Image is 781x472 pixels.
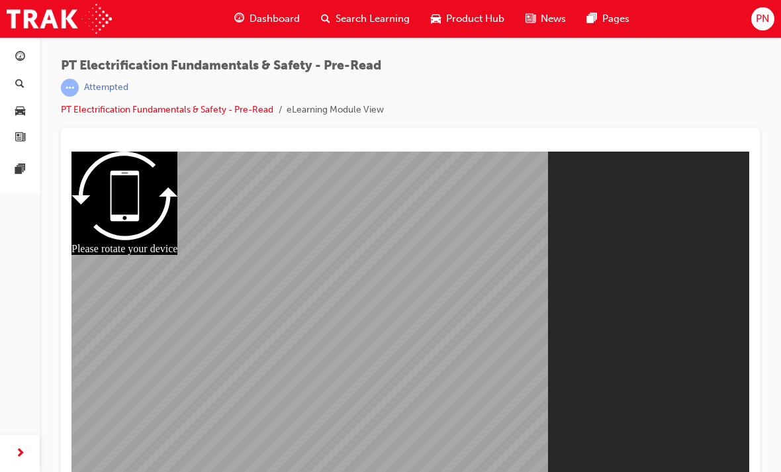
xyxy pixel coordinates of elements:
[61,104,273,115] a: PT Electrification Fundamentals & Safety - Pre-Read
[7,4,112,34] img: Trak
[515,5,576,32] a: news-iconNews
[15,164,25,176] span: pages-icon
[15,79,24,91] span: search-icon
[250,11,300,26] span: Dashboard
[234,11,244,27] span: guage-icon
[15,446,25,462] span: next-icon
[431,11,441,27] span: car-icon
[526,11,535,27] span: news-icon
[336,11,410,26] span: Search Learning
[321,11,330,27] span: search-icon
[61,58,384,73] span: PT Electrification Fundamentals & Safety - Pre-Read
[602,11,629,26] span: Pages
[587,11,597,27] span: pages-icon
[446,11,504,26] span: Product Hub
[576,5,640,32] a: pages-iconPages
[15,105,25,117] span: car-icon
[224,5,310,32] a: guage-iconDashboard
[287,103,384,118] li: eLearning Module View
[15,52,25,64] span: guage-icon
[15,132,25,144] span: news-icon
[310,5,420,32] a: search-iconSearch Learning
[84,81,128,94] div: Attempted
[756,11,769,26] span: PN
[541,11,566,26] span: News
[751,7,774,30] button: PN
[61,79,79,97] span: learningRecordVerb_ATTEMPT-icon
[420,5,515,32] a: car-iconProduct Hub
